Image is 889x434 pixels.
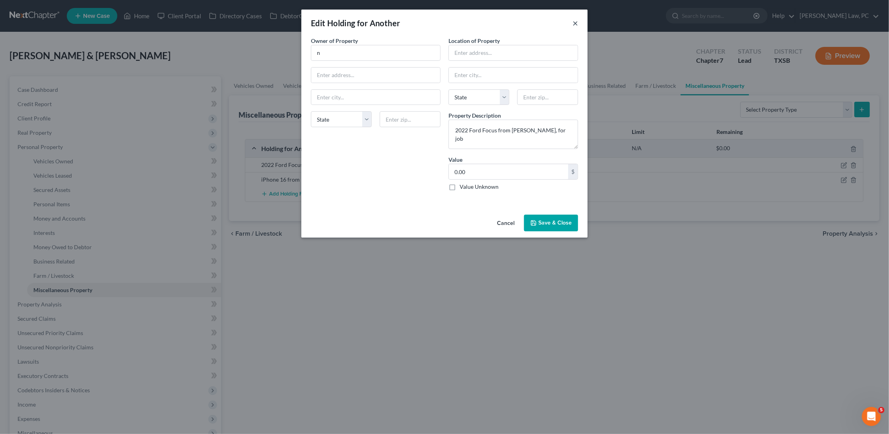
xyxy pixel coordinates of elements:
label: Location of Property [448,37,500,45]
button: Cancel [491,215,521,231]
input: Enter name... [311,45,440,60]
span: Property Description [448,112,501,119]
input: Enter address... [449,45,578,60]
div: Edit Holding for Another [311,17,400,29]
input: Enter address... [311,68,440,83]
input: Enter zip... [380,111,441,127]
button: × [573,18,578,28]
iframe: Intercom live chat [862,407,881,426]
label: Value [448,155,462,164]
button: Save & Close [524,215,578,231]
span: Owner of Property [311,37,358,44]
input: 0.00 [449,164,568,179]
div: $ [568,164,578,179]
span: 5 [878,407,885,413]
input: Enter city... [449,68,578,83]
input: Enter zip... [517,89,578,105]
input: Enter city... [311,90,440,105]
label: Value Unknown [460,183,499,191]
